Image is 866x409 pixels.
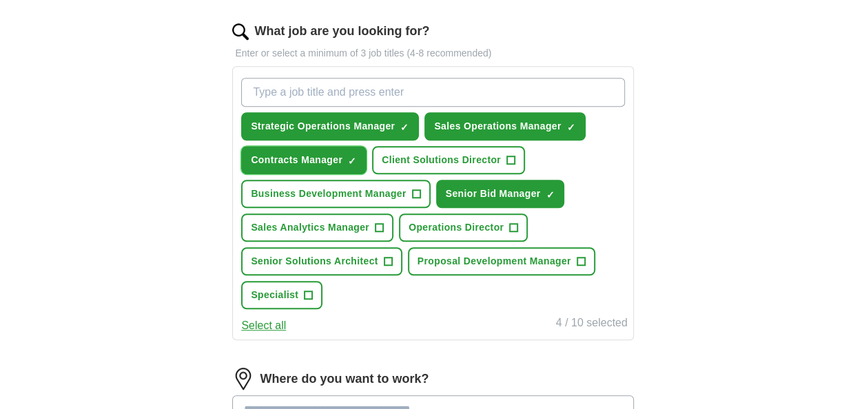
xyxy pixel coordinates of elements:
span: ✓ [546,189,554,200]
input: Type a job title and press enter [241,78,624,107]
span: Sales Analytics Manager [251,220,369,235]
label: What job are you looking for? [254,22,429,41]
button: Select all [241,317,286,334]
span: Senior Solutions Architect [251,254,378,269]
button: Business Development Manager [241,180,430,208]
span: Specialist [251,288,298,302]
span: Contracts Manager [251,153,342,167]
p: Enter or select a minimum of 3 job titles (4-8 recommended) [232,46,633,61]
span: Operations Director [409,220,504,235]
span: ✓ [400,122,409,133]
button: Senior Bid Manager✓ [436,180,565,208]
div: 4 / 10 selected [556,315,628,334]
button: Sales Operations Manager✓ [424,112,585,140]
span: Sales Operations Manager [434,119,561,134]
span: Proposal Development Manager [417,254,571,269]
span: Senior Bid Manager [446,187,541,201]
span: Strategic Operations Manager [251,119,395,134]
span: ✓ [567,122,575,133]
img: search.png [232,23,249,40]
button: Operations Director [399,213,528,242]
button: Specialist [241,281,322,309]
img: location.png [232,368,254,390]
span: Client Solutions Director [382,153,501,167]
label: Where do you want to work? [260,370,429,388]
button: Senior Solutions Architect [241,247,402,275]
button: Strategic Operations Manager✓ [241,112,419,140]
span: ✓ [348,156,356,167]
button: Sales Analytics Manager [241,213,393,242]
button: Contracts Manager✓ [241,146,367,174]
span: Business Development Manager [251,187,406,201]
button: Client Solutions Director [372,146,525,174]
button: Proposal Development Manager [408,247,595,275]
